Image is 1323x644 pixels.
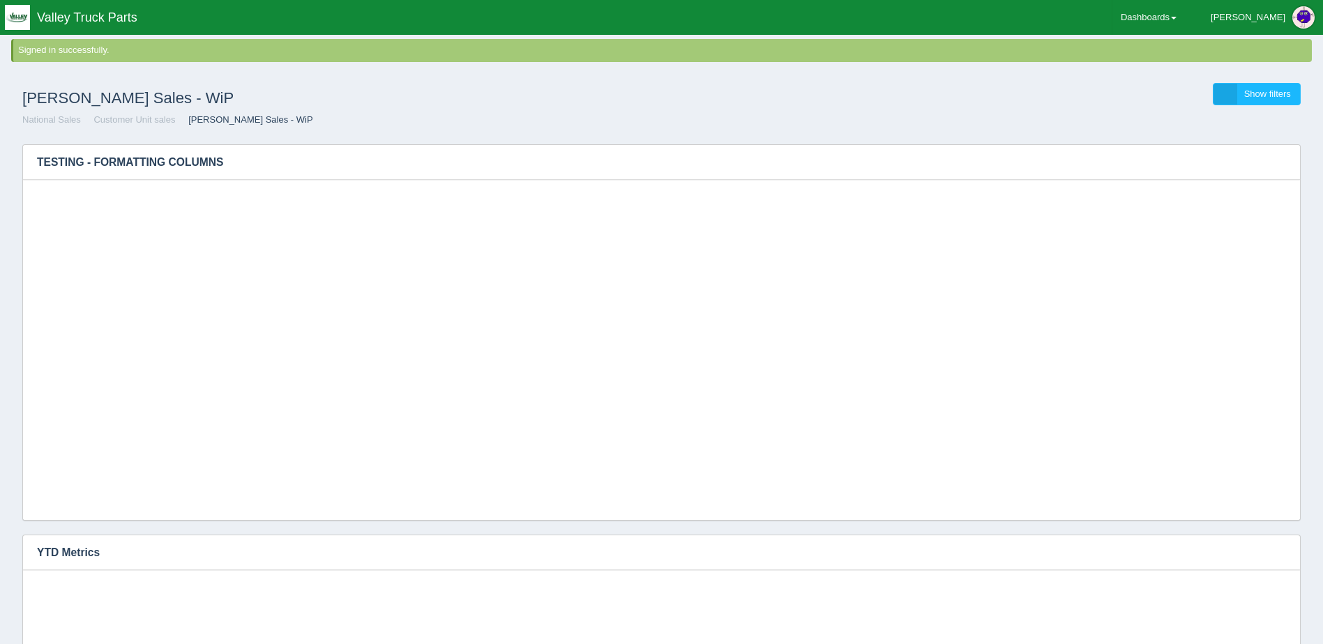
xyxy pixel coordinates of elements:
div: Signed in successfully. [18,44,1309,57]
li: [PERSON_NAME] Sales - WiP [178,114,312,127]
h1: [PERSON_NAME] Sales - WiP [22,83,662,114]
a: Show filters [1213,83,1301,106]
div: [PERSON_NAME] [1211,3,1285,31]
a: Customer Unit sales [93,114,175,125]
h3: TESTING - FORMATTING COLUMNS [23,145,1257,180]
img: q1blfpkbivjhsugxdrfq.png [5,5,30,30]
span: Valley Truck Parts [37,10,137,24]
span: Show filters [1244,89,1291,99]
h3: YTD Metrics [23,535,1279,570]
a: National Sales [22,114,81,125]
img: Profile Picture [1292,6,1315,29]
